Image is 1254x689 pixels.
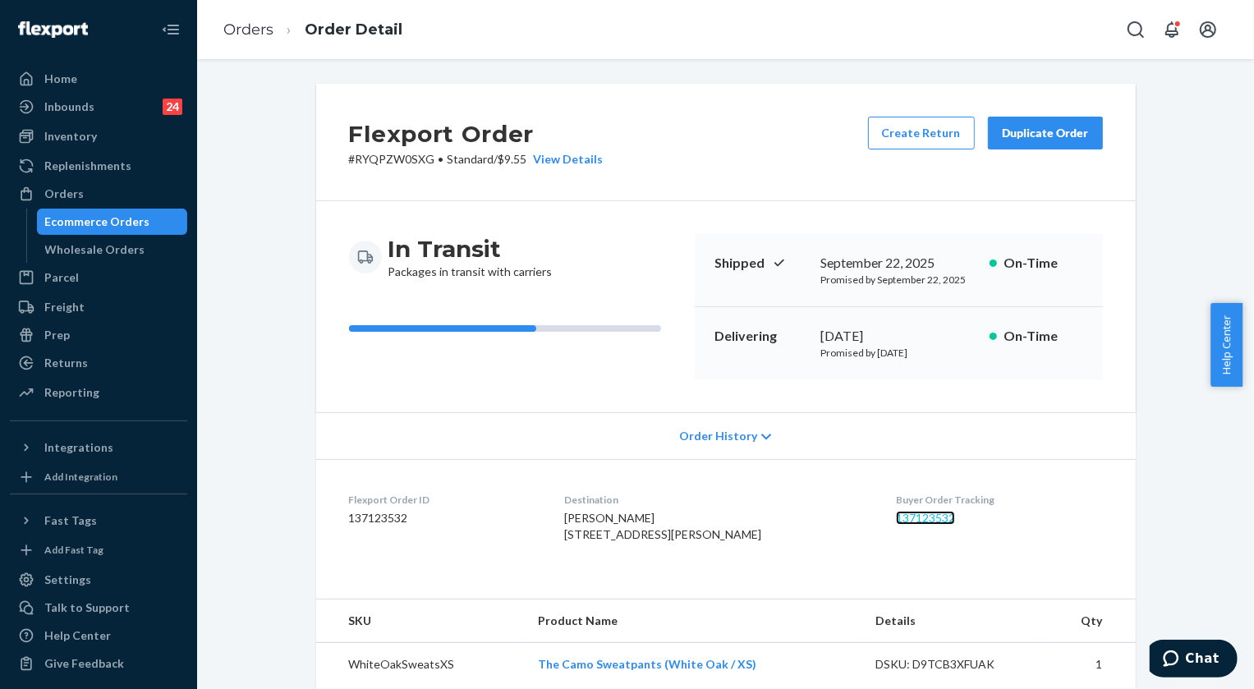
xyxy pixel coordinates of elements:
div: Ecommerce Orders [45,214,150,230]
button: Close Navigation [154,13,187,46]
dt: Flexport Order ID [349,493,539,507]
dt: Buyer Order Tracking [896,493,1103,507]
button: Open Search Box [1119,13,1152,46]
h3: In Transit [388,234,553,264]
a: Inventory [10,123,187,149]
div: Duplicate Order [1002,125,1089,141]
a: Add Fast Tag [10,540,187,560]
div: Orders [44,186,84,202]
p: Delivering [714,327,808,346]
dd: 137123532 [349,510,539,526]
p: Promised by September 22, 2025 [821,273,976,287]
div: Inbounds [44,99,94,115]
p: Shipped [714,254,808,273]
button: Open account menu [1192,13,1224,46]
div: Reporting [44,384,99,401]
span: • [439,152,444,166]
button: Fast Tags [10,508,187,534]
div: Add Fast Tag [44,543,103,557]
th: Details [862,599,1043,643]
a: Returns [10,350,187,376]
div: Home [44,71,77,87]
p: On-Time [1004,254,1083,273]
p: Promised by [DATE] [821,346,976,360]
span: [PERSON_NAME] [STREET_ADDRESS][PERSON_NAME] [564,511,761,541]
div: Add Integration [44,470,117,484]
th: Qty [1043,599,1136,643]
button: Integrations [10,434,187,461]
button: Duplicate Order [988,117,1103,149]
td: WhiteOakSweatsXS [316,643,526,687]
a: Replenishments [10,153,187,179]
div: Freight [44,299,85,315]
div: Replenishments [44,158,131,174]
div: September 22, 2025 [821,254,976,273]
td: 1 [1043,643,1136,687]
button: Help Center [1210,303,1243,387]
a: Orders [223,21,273,39]
button: Open notifications [1155,13,1188,46]
button: Talk to Support [10,595,187,621]
iframe: Opens a widget where you can chat to one of our agents [1150,640,1238,681]
a: Orders [10,181,187,207]
a: Wholesale Orders [37,237,188,263]
a: Reporting [10,379,187,406]
div: Packages in transit with carriers [388,234,553,280]
th: Product Name [525,599,862,643]
h2: Flexport Order [349,117,604,151]
p: # RYQPZW0SXG / $9.55 [349,151,604,168]
a: Ecommerce Orders [37,209,188,235]
div: Give Feedback [44,655,124,672]
a: Order Detail [305,21,402,39]
button: View Details [527,151,604,168]
th: SKU [316,599,526,643]
span: Standard [448,152,494,166]
a: Settings [10,567,187,593]
div: Settings [44,572,91,588]
div: Parcel [44,269,79,286]
a: Freight [10,294,187,320]
div: Integrations [44,439,113,456]
a: Prep [10,322,187,348]
div: Inventory [44,128,97,145]
a: 137123532 [896,511,955,525]
div: 24 [163,99,182,115]
div: Wholesale Orders [45,241,145,258]
p: On-Time [1004,327,1083,346]
a: The Camo Sweatpants (White Oak / XS) [538,657,756,671]
span: Order History [679,428,757,444]
div: DSKU: D9TCB3XFUAK [875,656,1030,673]
a: Home [10,66,187,92]
a: Add Integration [10,467,187,487]
div: Help Center [44,627,111,644]
div: Fast Tags [44,512,97,529]
button: Give Feedback [10,650,187,677]
a: Parcel [10,264,187,291]
img: Flexport logo [18,21,88,38]
a: Help Center [10,622,187,649]
div: Talk to Support [44,599,130,616]
button: Create Return [868,117,975,149]
dt: Destination [564,493,870,507]
div: [DATE] [821,327,976,346]
div: Returns [44,355,88,371]
a: Inbounds24 [10,94,187,120]
div: Prep [44,327,70,343]
ol: breadcrumbs [210,6,416,54]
